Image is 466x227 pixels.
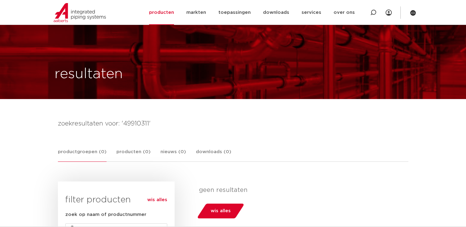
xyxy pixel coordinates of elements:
[65,194,167,206] h3: filter producten
[65,211,146,218] label: zoek op naam of productnummer
[211,206,231,216] span: wis alles
[58,119,408,129] h4: zoekresultaten voor: '49910311'
[160,148,186,161] a: nieuws (0)
[58,148,107,162] a: productgroepen (0)
[196,148,231,161] a: downloads (0)
[147,196,167,204] a: wis alles
[199,186,404,194] p: geen resultaten
[116,148,151,161] a: producten (0)
[55,64,123,84] h1: resultaten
